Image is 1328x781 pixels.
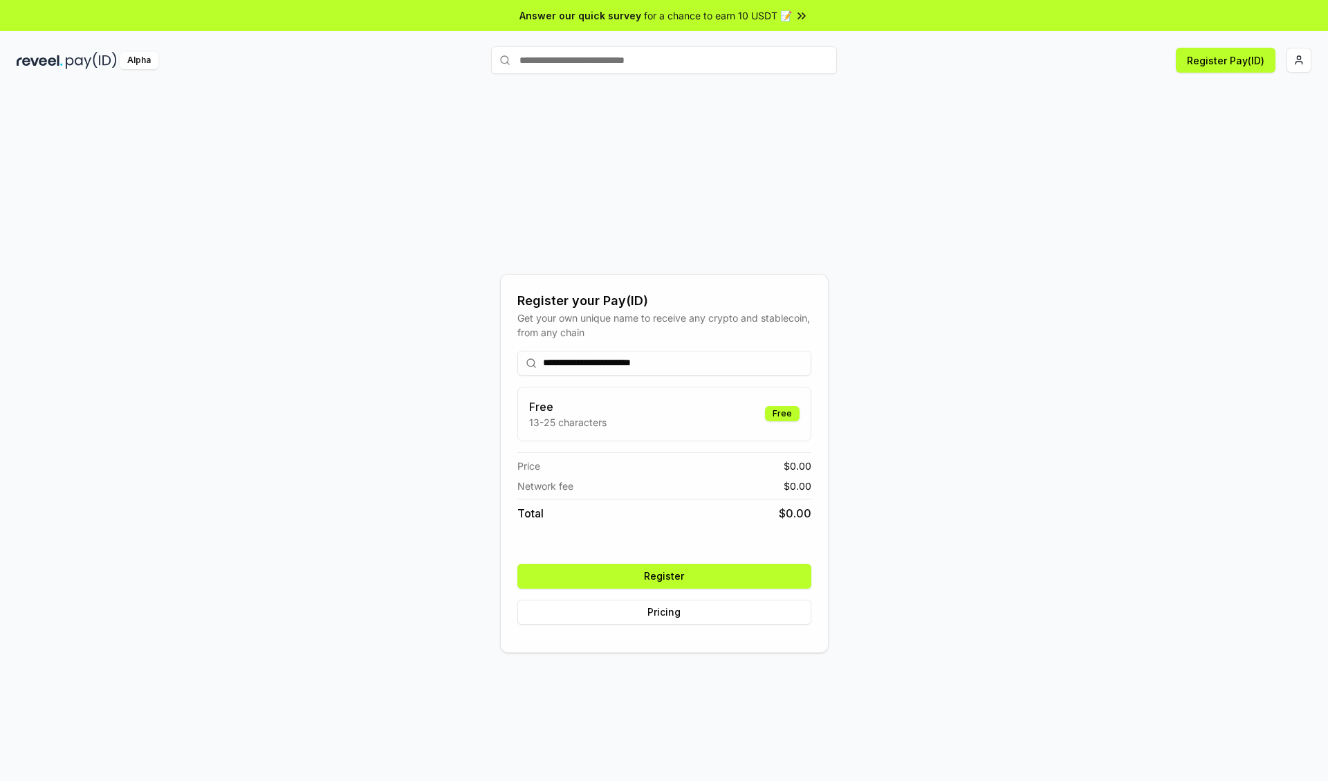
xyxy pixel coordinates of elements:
[765,406,800,421] div: Free
[779,505,811,522] span: $ 0.00
[517,600,811,625] button: Pricing
[517,564,811,589] button: Register
[529,398,607,415] h3: Free
[529,415,607,430] p: 13-25 characters
[17,52,63,69] img: reveel_dark
[644,8,792,23] span: for a chance to earn 10 USDT 📝
[519,8,641,23] span: Answer our quick survey
[784,479,811,493] span: $ 0.00
[120,52,158,69] div: Alpha
[517,311,811,340] div: Get your own unique name to receive any crypto and stablecoin, from any chain
[517,291,811,311] div: Register your Pay(ID)
[517,505,544,522] span: Total
[784,459,811,473] span: $ 0.00
[66,52,117,69] img: pay_id
[1176,48,1275,73] button: Register Pay(ID)
[517,479,573,493] span: Network fee
[517,459,540,473] span: Price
